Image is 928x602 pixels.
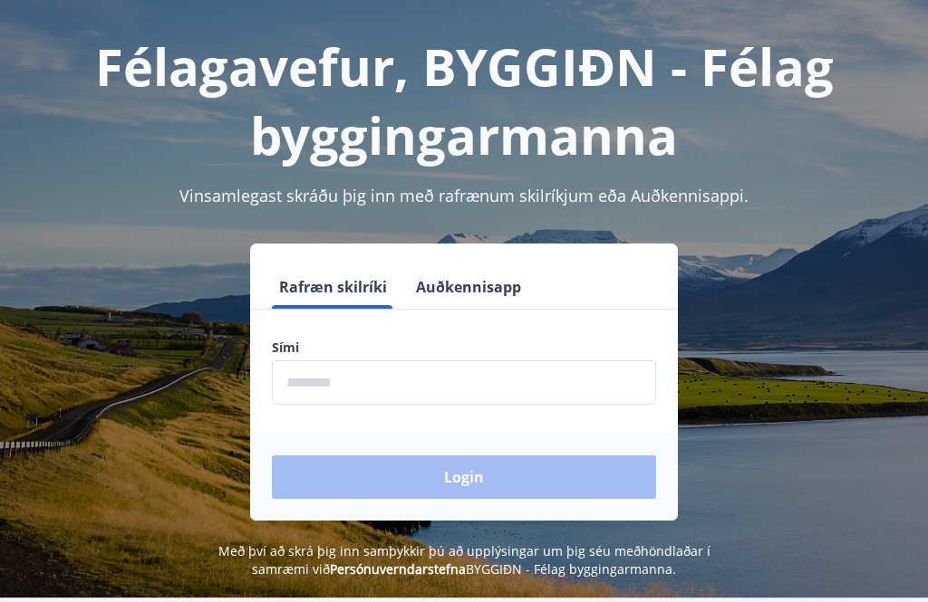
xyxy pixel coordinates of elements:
label: Sími [272,339,656,357]
a: Persónuverndarstefna [330,560,466,578]
span: Vinsamlegast skráðu þig inn með rafrænum skilríkjum eða Auðkennisappi. [179,185,749,206]
span: Með því að skrá þig inn samþykkir þú að upplýsingar um þig séu meðhöndlaðar í samræmi við BYGGIÐN... [218,542,710,578]
button: Rafræn skilríki [272,265,394,309]
button: Auðkennisapp [409,265,528,309]
h1: Félagavefur, BYGGIÐN - Félag byggingarmanna [22,32,906,169]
